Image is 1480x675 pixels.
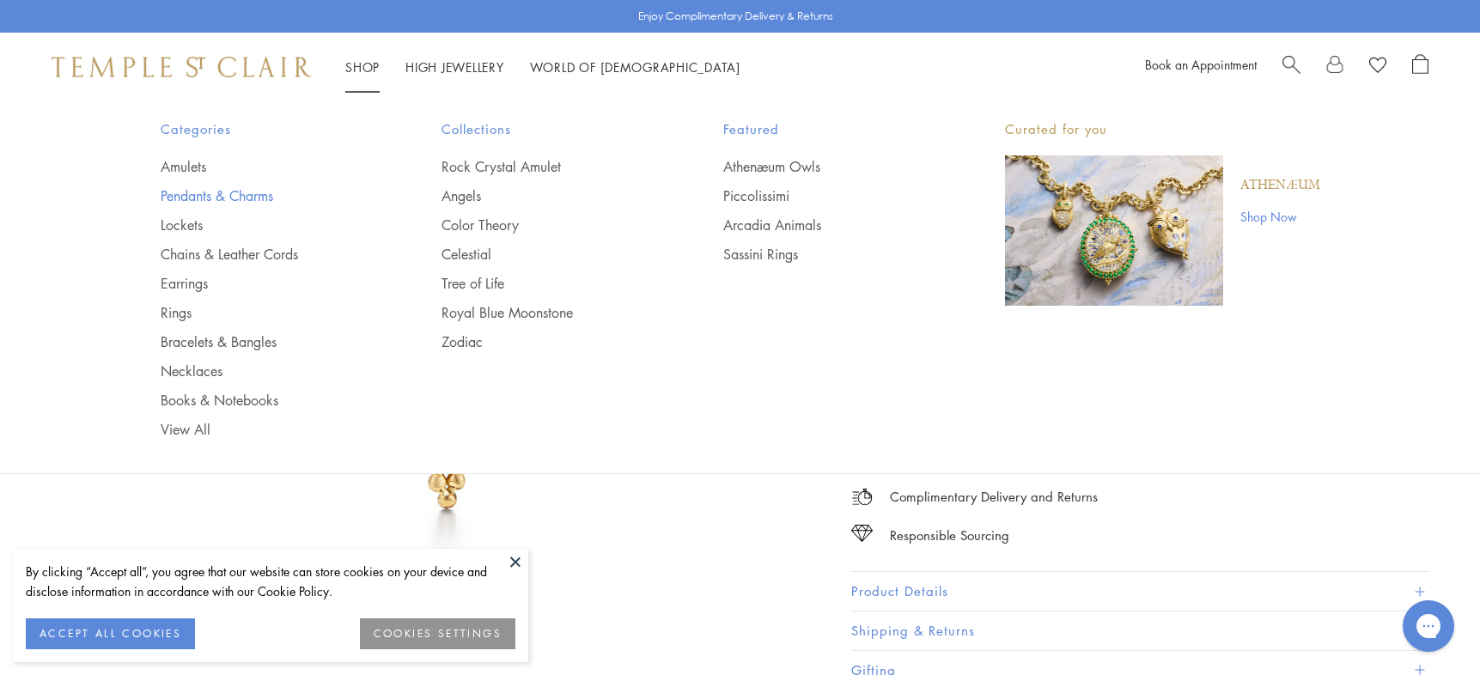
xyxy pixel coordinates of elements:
[161,391,374,410] a: Books & Notebooks
[851,572,1428,611] button: Product Details
[1240,176,1320,195] a: Athenæum
[161,303,374,322] a: Rings
[442,332,655,351] a: Zodiac
[161,119,374,140] span: Categories
[52,57,311,77] img: Temple St. Clair
[1005,119,1320,140] p: Curated for you
[442,119,655,140] span: Collections
[345,57,740,78] nav: Main navigation
[345,58,380,76] a: ShopShop
[723,216,936,234] a: Arcadia Animals
[1394,594,1463,658] iframe: Gorgias live chat messenger
[442,274,655,293] a: Tree of Life
[161,245,374,264] a: Chains & Leather Cords
[890,525,1009,546] div: Responsible Sourcing
[442,186,655,205] a: Angels
[723,186,936,205] a: Piccolissimi
[530,58,740,76] a: World of [DEMOGRAPHIC_DATA]World of [DEMOGRAPHIC_DATA]
[161,274,374,293] a: Earrings
[1145,56,1257,73] a: Book an Appointment
[1240,207,1320,226] a: Shop Now
[405,58,504,76] a: High JewelleryHigh Jewellery
[360,618,515,649] button: COOKIES SETTINGS
[723,245,936,264] a: Sassini Rings
[851,611,1428,650] button: Shipping & Returns
[1412,54,1428,80] a: Open Shopping Bag
[161,332,374,351] a: Bracelets & Bangles
[723,157,936,176] a: Athenæum Owls
[1282,54,1300,80] a: Search
[26,562,515,601] div: By clicking “Accept all”, you agree that our website can store cookies on your device and disclos...
[851,486,873,508] img: icon_delivery.svg
[161,420,374,439] a: View All
[723,119,936,140] span: Featured
[161,186,374,205] a: Pendants & Charms
[890,486,1098,508] p: Complimentary Delivery and Returns
[442,245,655,264] a: Celestial
[161,362,374,380] a: Necklaces
[442,303,655,322] a: Royal Blue Moonstone
[442,157,655,176] a: Rock Crystal Amulet
[851,525,873,542] img: icon_sourcing.svg
[26,618,195,649] button: ACCEPT ALL COOKIES
[1369,54,1386,80] a: View Wishlist
[638,8,833,25] p: Enjoy Complimentary Delivery & Returns
[161,157,374,176] a: Amulets
[442,216,655,234] a: Color Theory
[161,216,374,234] a: Lockets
